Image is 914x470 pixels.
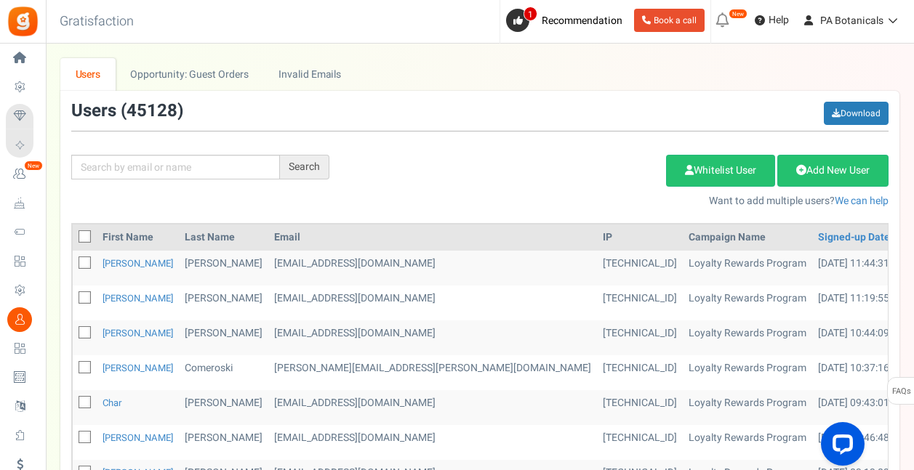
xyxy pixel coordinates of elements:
[280,155,329,179] div: Search
[683,285,812,320] td: Loyalty Rewards Program
[44,7,150,36] h3: Gratisfaction
[268,224,597,251] th: Email
[835,193,889,208] a: We can help
[597,355,683,390] td: [TECHNICAL_ID]
[179,285,268,320] td: [PERSON_NAME]
[179,224,268,251] th: Last Name
[634,9,705,32] a: Book a call
[103,361,173,375] a: [PERSON_NAME]
[71,155,280,179] input: Search by email or name
[179,251,268,285] td: [PERSON_NAME]
[103,396,121,410] a: Char
[351,194,889,208] p: Want to add multiple users?
[268,320,597,355] td: customer
[597,390,683,425] td: [TECHNICAL_ID]
[264,58,356,91] a: Invalid Emails
[597,425,683,460] td: [TECHNICAL_ID]
[179,390,268,425] td: [PERSON_NAME]
[824,102,889,125] a: Download
[597,224,683,251] th: IP
[506,9,628,32] a: 1 Recommendation
[60,58,116,91] a: Users
[597,251,683,285] td: [TECHNICAL_ID]
[179,320,268,355] td: [PERSON_NAME]
[542,13,622,28] span: Recommendation
[749,9,795,32] a: Help
[268,390,597,425] td: customer
[818,230,890,245] a: Signed-up Date
[71,102,183,121] h3: Users ( )
[103,431,173,445] a: [PERSON_NAME]
[103,291,173,305] a: [PERSON_NAME]
[97,224,179,251] th: First Name
[179,425,268,460] td: [PERSON_NAME]
[7,5,39,38] img: Gratisfaction
[765,13,789,28] span: Help
[268,251,597,285] td: customer
[820,13,883,28] span: PA Botanicals
[103,256,173,270] a: [PERSON_NAME]
[683,224,812,251] th: Campaign Name
[268,425,597,460] td: customer
[103,326,173,340] a: [PERSON_NAME]
[597,320,683,355] td: [TECHNICAL_ID]
[891,378,911,405] span: FAQs
[268,355,597,390] td: customer
[127,98,177,123] span: 45128
[729,9,747,19] em: New
[666,155,775,187] a: Whitelist User
[683,251,812,285] td: Loyalty Rewards Program
[6,162,39,187] a: New
[597,285,683,320] td: [TECHNICAL_ID]
[683,355,812,390] td: Loyalty Rewards Program
[524,7,537,21] span: 1
[24,161,43,171] em: New
[116,58,263,91] a: Opportunity: Guest Orders
[683,320,812,355] td: Loyalty Rewards Program
[683,390,812,425] td: Loyalty Rewards Program
[179,355,268,390] td: Comeroski
[683,425,812,460] td: Loyalty Rewards Program
[777,155,889,187] a: Add New User
[268,285,597,320] td: customer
